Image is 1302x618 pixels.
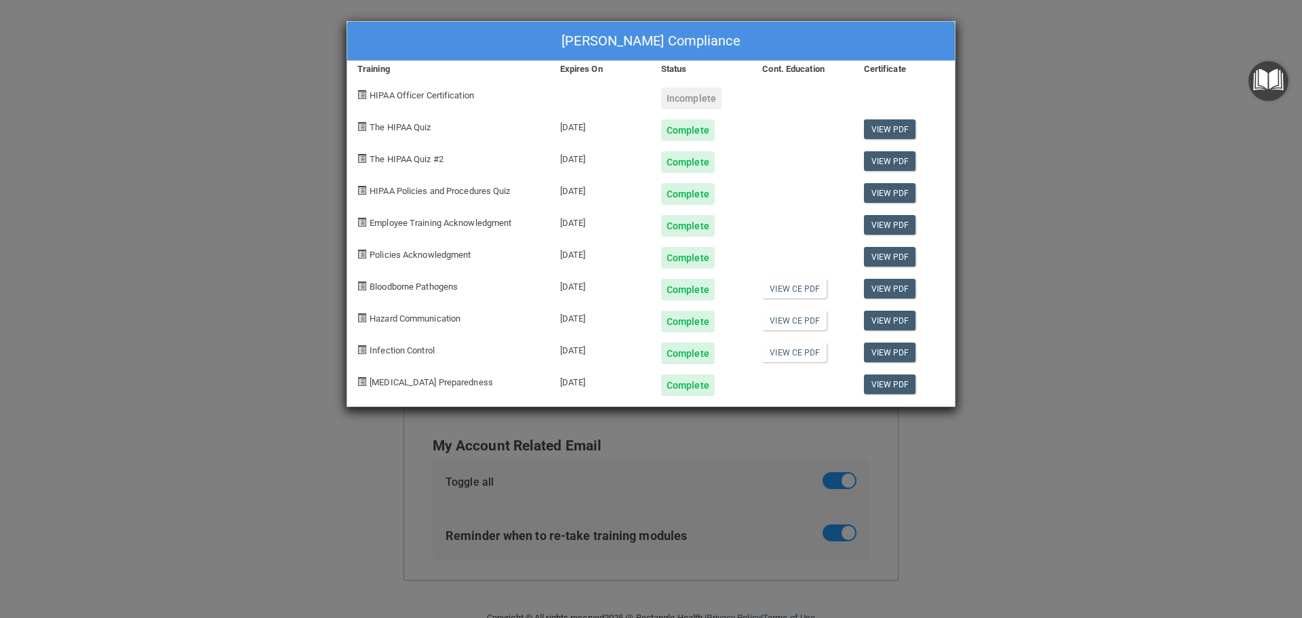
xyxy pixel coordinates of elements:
[370,218,511,228] span: Employee Training Acknowledgment
[550,269,651,301] div: [DATE]
[550,109,651,141] div: [DATE]
[864,279,916,298] a: View PDF
[661,215,715,237] div: Complete
[661,343,715,364] div: Complete
[864,183,916,203] a: View PDF
[864,119,916,139] a: View PDF
[864,151,916,171] a: View PDF
[550,301,651,332] div: [DATE]
[550,61,651,77] div: Expires On
[762,311,827,330] a: View CE PDF
[661,151,715,173] div: Complete
[661,119,715,141] div: Complete
[661,279,715,301] div: Complete
[347,61,550,77] div: Training
[550,237,651,269] div: [DATE]
[752,61,853,77] div: Cont. Education
[370,154,443,164] span: The HIPAA Quiz #2
[370,377,493,387] span: [MEDICAL_DATA] Preparedness
[661,88,722,109] div: Incomplete
[550,364,651,396] div: [DATE]
[864,247,916,267] a: View PDF
[854,61,955,77] div: Certificate
[661,183,715,205] div: Complete
[370,90,474,100] span: HIPAA Officer Certification
[864,311,916,330] a: View PDF
[550,205,651,237] div: [DATE]
[370,282,458,292] span: Bloodborne Pathogens
[550,141,651,173] div: [DATE]
[864,215,916,235] a: View PDF
[370,186,510,196] span: HIPAA Policies and Procedures Quiz
[661,247,715,269] div: Complete
[762,343,827,362] a: View CE PDF
[370,345,435,355] span: Infection Control
[370,250,471,260] span: Policies Acknowledgment
[661,311,715,332] div: Complete
[651,61,752,77] div: Status
[661,374,715,396] div: Complete
[370,122,431,132] span: The HIPAA Quiz
[550,173,651,205] div: [DATE]
[1248,61,1288,101] button: Open Resource Center
[347,22,955,61] div: [PERSON_NAME] Compliance
[550,332,651,364] div: [DATE]
[864,343,916,362] a: View PDF
[864,374,916,394] a: View PDF
[370,313,460,324] span: Hazard Communication
[762,279,827,298] a: View CE PDF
